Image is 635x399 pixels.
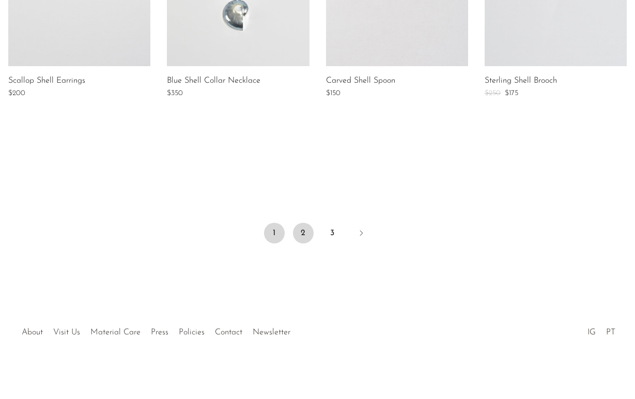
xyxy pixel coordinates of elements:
[215,328,242,336] a: Contact
[582,320,621,340] ul: Social Medias
[606,328,615,336] a: PT
[351,223,371,245] a: Next
[167,89,183,97] span: $350
[326,89,340,97] span: $150
[293,223,314,243] a: 2
[53,328,80,336] a: Visit Us
[326,76,395,86] a: Carved Shell Spoon
[90,328,141,336] a: Material Care
[505,89,518,97] span: $175
[179,328,205,336] a: Policies
[22,328,43,336] a: About
[8,89,25,97] span: $200
[322,223,343,243] a: 3
[587,328,596,336] a: IG
[485,89,501,97] span: $250
[151,328,168,336] a: Press
[17,320,296,340] ul: Quick links
[264,223,285,243] span: 1
[485,76,557,86] a: Sterling Shell Brooch
[167,76,260,86] a: Blue Shell Collar Necklace
[8,76,85,86] a: Scallop Shell Earrings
